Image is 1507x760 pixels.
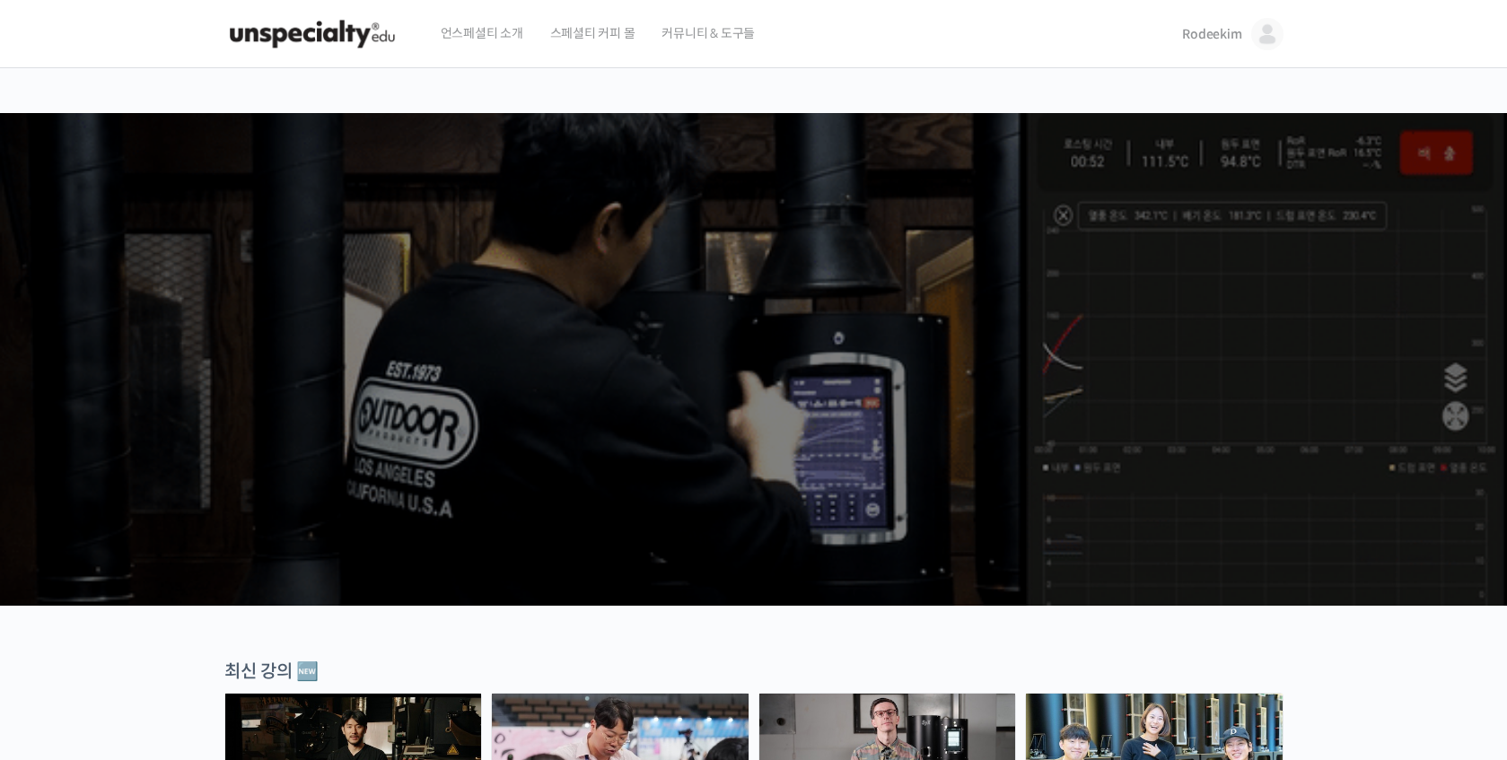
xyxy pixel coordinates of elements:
p: 시간과 장소에 구애받지 않고, 검증된 커리큘럼으로 [18,373,1490,398]
div: 최신 강의 🆕 [224,660,1284,684]
span: Rodeekim [1182,26,1241,42]
p: [PERSON_NAME]을 다하는 당신을 위해, 최고와 함께 만든 커피 클래스 [18,275,1490,365]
